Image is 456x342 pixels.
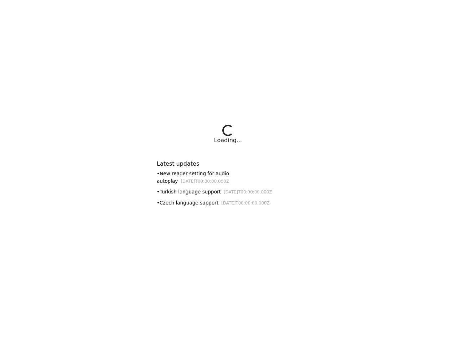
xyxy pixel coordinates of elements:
small: [DATE]T00:00:00.000Z [224,190,272,195]
h6: Latest updates [157,160,299,167]
div: Loading... [214,136,242,145]
small: [DATE]T00:00:00.000Z [181,179,229,184]
small: [DATE]T00:00:00.000Z [221,201,270,206]
div: • Czech language support [157,199,299,207]
div: • New reader setting for audio autoplay [157,170,299,185]
div: • Turkish language support [157,188,299,196]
